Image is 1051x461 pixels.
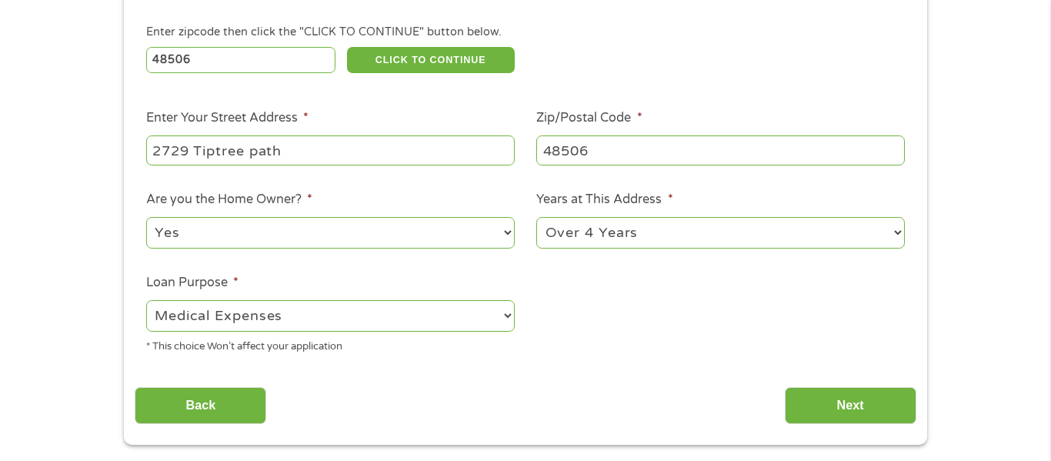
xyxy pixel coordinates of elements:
input: Next [785,387,916,425]
label: Zip/Postal Code [536,110,642,126]
input: Back [135,387,266,425]
label: Enter Your Street Address [146,110,309,126]
label: Are you the Home Owner? [146,192,312,208]
label: Loan Purpose [146,275,239,291]
input: Enter Zipcode (e.g 01510) [146,47,336,73]
label: Years at This Address [536,192,672,208]
div: Enter zipcode then click the "CLICK TO CONTINUE" button below. [146,24,905,41]
input: 1 Main Street [146,135,515,165]
div: * This choice Won’t affect your application [146,334,515,355]
button: CLICK TO CONTINUE [347,47,515,73]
